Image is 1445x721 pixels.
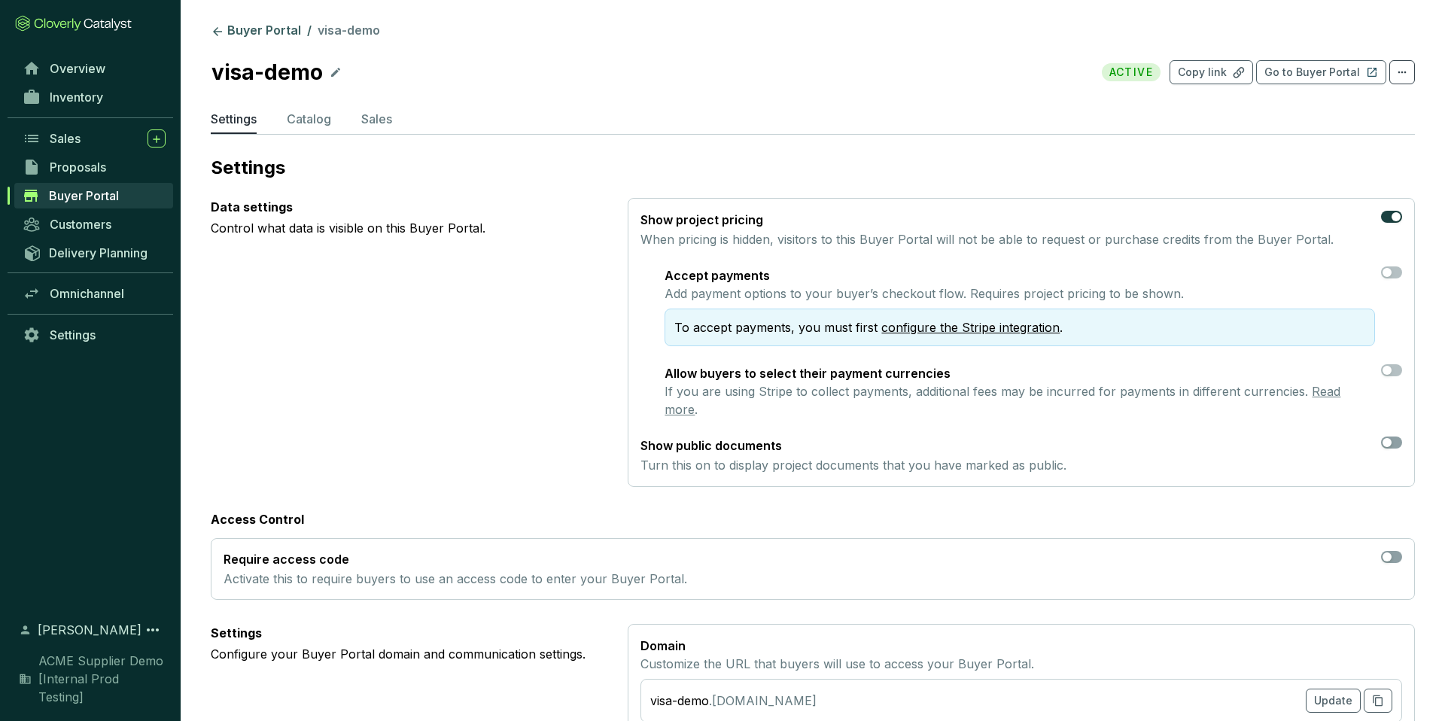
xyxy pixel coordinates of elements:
p: Access Control [211,511,1415,528]
a: Settings [15,322,173,348]
p: Data settings [211,198,604,216]
p: Control what data is visible on this Buyer Portal. [211,219,604,237]
a: Delivery Planning [15,240,173,265]
a: Omnichannel [15,281,173,306]
p: When pricing is hidden, visitors to this Buyer Portal will not be able to request or purchase cre... [640,230,1334,248]
span: Settings [50,327,96,342]
a: Customers [15,211,173,237]
a: Sales [15,126,173,151]
span: Buyer Portal [49,188,119,203]
a: Inventory [15,84,173,110]
span: Omnichannel [50,286,124,301]
p: Show public documents [640,437,1066,455]
p: If you are using Stripe to collect payments, additional fees may be incurred for payments in diff... [665,382,1375,418]
p: Go to Buyer Portal [1264,65,1360,80]
a: Buyer Portal [208,23,304,41]
a: Buyer Portal [14,183,173,208]
p: Domain [640,637,1402,655]
p: Settings [211,110,257,128]
span: ACME Supplier Demo [Internal Prod Testing] [38,652,166,706]
span: Overview [50,61,105,76]
span: [PERSON_NAME] [38,621,141,639]
span: Customers [50,217,111,232]
p: Configure your Buyer Portal domain and communication settings. [211,645,604,663]
span: Sales [50,131,81,146]
p: Catalog [287,110,331,128]
p: Settings [211,156,1415,180]
p: Accept payments [665,266,1375,284]
p: Add payment options to your buyer’s checkout flow. Requires project pricing to be shown. [665,284,1375,303]
p: Require access code [224,551,687,567]
p: Settings [211,624,604,642]
button: Go to Buyer Portal [1256,60,1386,84]
span: Proposals [50,160,106,175]
span: Delivery Planning [49,245,148,260]
span: visa-demo [318,23,380,38]
span: ACTIVE [1102,63,1161,81]
a: Proposals [15,154,173,180]
p: Customize the URL that buyers will use to access your Buyer Portal. [640,655,1402,673]
span: Inventory [50,90,103,105]
p: Sales [361,110,392,128]
a: configure the Stripe integration [881,320,1060,335]
span: Update [1314,693,1352,708]
div: visa-demo [650,692,709,710]
p: Allow buyers to select their payment currencies [665,364,1375,382]
p: visa-demo [211,56,324,89]
p: Copy link [1178,65,1227,80]
p: Turn this on to display project documents that you have marked as public. [640,456,1066,474]
a: Overview [15,56,173,81]
p: Activate this to require buyers to use an access code to enter your Buyer Portal. [224,570,687,587]
button: Update [1306,689,1361,713]
p: Show project pricing [640,211,1334,229]
section: To accept payments, you must first . [665,309,1375,346]
button: Copy link [1170,60,1253,84]
li: / [307,23,312,41]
